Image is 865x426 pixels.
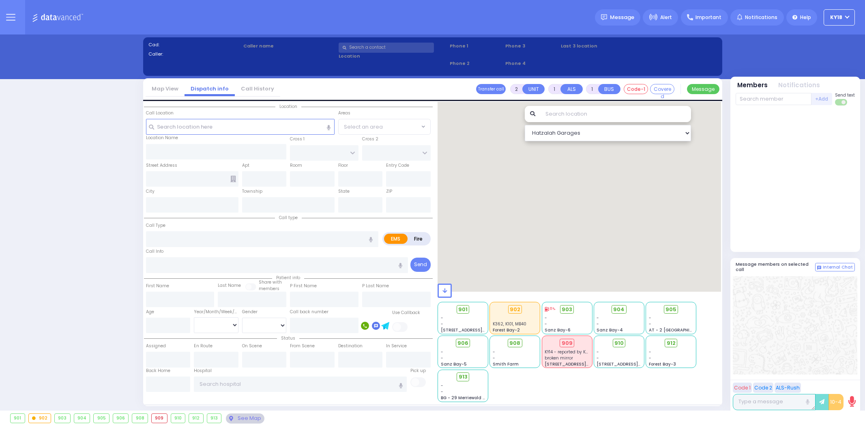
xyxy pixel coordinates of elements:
span: KY14 - reported by K90 [545,349,591,355]
span: Select an area [344,123,383,131]
button: ALS [560,84,583,94]
span: Alert [660,14,672,21]
span: [STREET_ADDRESS][PERSON_NAME] [545,361,621,367]
span: - [545,321,547,327]
label: Apt [242,162,249,169]
input: Search hospital [194,377,407,392]
label: Cad: [148,41,241,48]
label: ZIP [386,188,392,195]
span: Phone 4 [505,60,558,67]
div: 904 [74,414,90,423]
div: 905 [94,414,109,423]
span: 910 [614,339,624,347]
label: Fire [407,234,430,244]
label: State [338,188,350,195]
span: members [259,286,279,292]
span: - [441,315,443,321]
input: Search member [736,93,811,105]
label: Last Name [218,282,241,289]
button: UNIT [522,84,545,94]
span: 906 [457,339,468,347]
span: - [493,355,495,361]
img: comment-alt.png [817,266,821,270]
span: Sanz Bay-5 [441,361,467,367]
div: 910 [171,414,185,423]
label: Cross 2 [362,136,378,142]
label: En Route [194,343,212,349]
span: - [597,355,599,361]
span: - [597,321,599,327]
a: Dispatch info [185,85,235,93]
span: Send text [835,92,855,98]
span: broken mirror [545,355,573,361]
div: 902 [29,414,51,423]
label: Destination [338,343,363,349]
div: 11% [545,306,555,312]
span: 901 [458,306,468,314]
input: Search a contact [339,43,434,53]
span: Message [610,13,634,22]
span: Other building occupants [230,176,236,182]
button: Message [687,84,719,94]
span: Patient info [272,275,304,281]
label: Turn off text [835,98,848,106]
label: P First Name [290,283,317,289]
label: Use Callback [392,310,420,316]
img: Logo [32,12,86,22]
div: 906 [113,414,129,423]
button: Covered [650,84,674,94]
label: From Scene [290,343,315,349]
label: Entry Code [386,162,409,169]
img: message.svg [601,14,607,20]
span: Help [800,14,811,21]
span: Call type [275,215,302,221]
label: First Name [146,283,169,289]
span: Important [695,14,721,21]
label: Assigned [146,343,166,349]
div: 903 [55,414,70,423]
div: 909 [152,414,167,423]
div: 901 [11,414,25,423]
span: Sanz Bay-6 [545,327,571,333]
span: 913 [459,373,468,381]
input: Search location here [146,119,335,134]
span: KY18 [830,14,842,21]
a: Call History [235,85,280,93]
label: Pick up [410,368,426,374]
label: Location Name [146,135,178,141]
input: Search location [540,106,691,122]
label: Call Location [146,110,174,116]
button: Internal Chat [815,263,855,272]
span: - [441,349,443,355]
label: Location [339,53,447,60]
span: - [597,349,599,355]
span: Forest Bay-2 [493,327,520,333]
span: Smith Farm [493,361,519,367]
span: - [441,389,443,395]
span: Phone 2 [450,60,502,67]
span: Sanz Bay-4 [597,327,623,333]
span: - [441,355,443,361]
span: - [441,321,443,327]
label: EMS [384,234,408,244]
a: Map View [146,85,185,93]
label: In Service [386,343,407,349]
div: 913 [207,414,221,423]
label: Areas [338,110,350,116]
span: - [649,355,651,361]
span: 904 [613,306,625,314]
button: Members [737,81,768,90]
button: Transfer call [476,84,506,94]
small: Share with [259,279,282,285]
span: - [649,321,651,327]
label: Call Info [146,248,163,255]
div: 908 [132,414,148,423]
button: BUS [598,84,620,94]
span: - [493,349,495,355]
span: 912 [667,339,676,347]
span: 905 [665,306,676,314]
span: Internal Chat [823,265,853,270]
span: Phone 3 [505,43,558,49]
span: 908 [509,339,520,347]
button: ALS-Rush [775,383,801,393]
